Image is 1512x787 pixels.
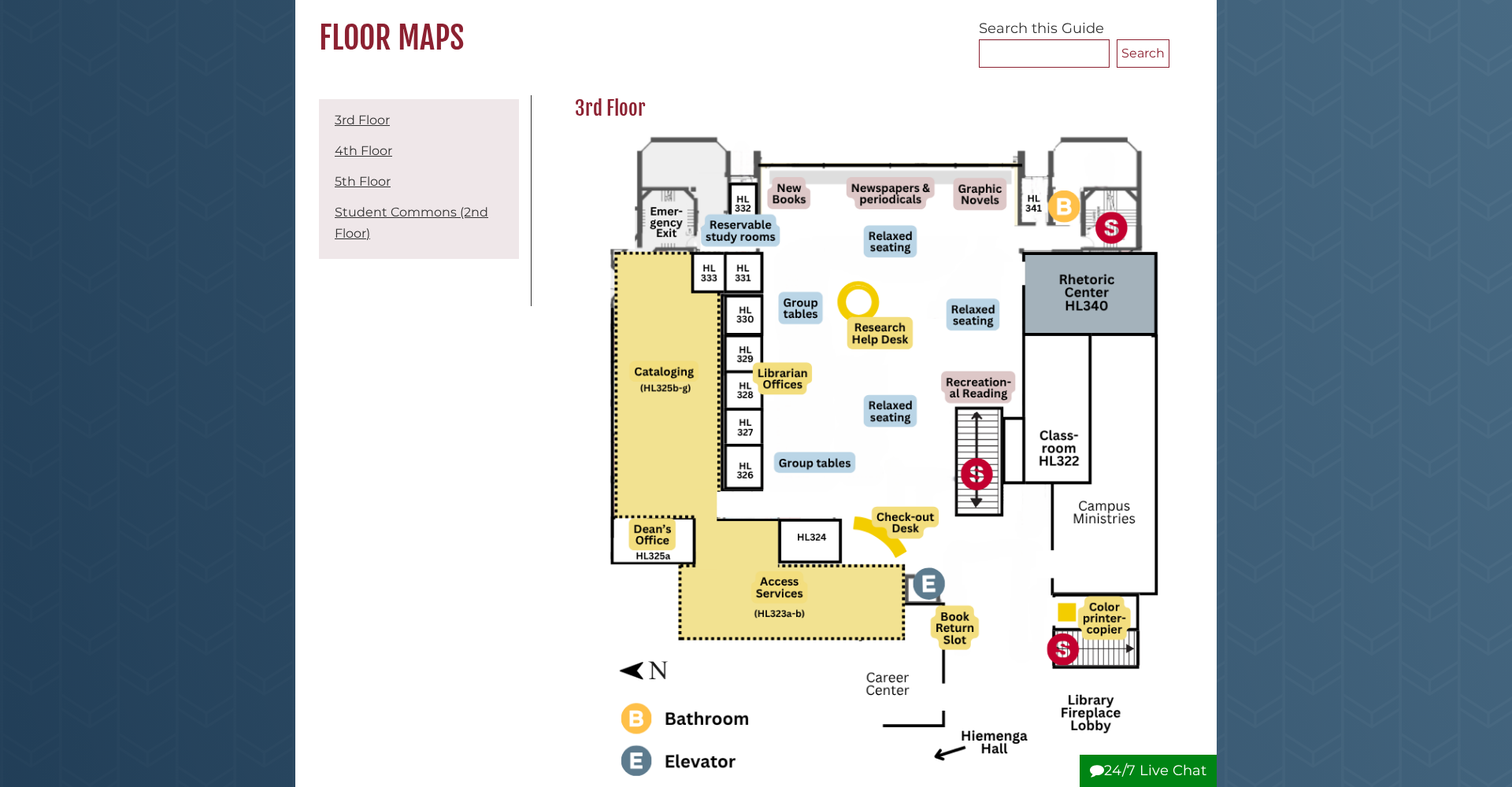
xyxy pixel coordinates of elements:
a: 5th Floor [335,174,391,189]
button: 24/7 Live Chat [1080,755,1217,787]
button: Search [1117,39,1169,68]
a: 4th Floor [335,143,392,158]
h2: 3rd Floor [567,96,1169,121]
a: Student Commons (2nd Floor) [335,205,488,241]
div: Guide Pages [319,95,519,267]
a: 3rd Floor [335,113,390,127]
